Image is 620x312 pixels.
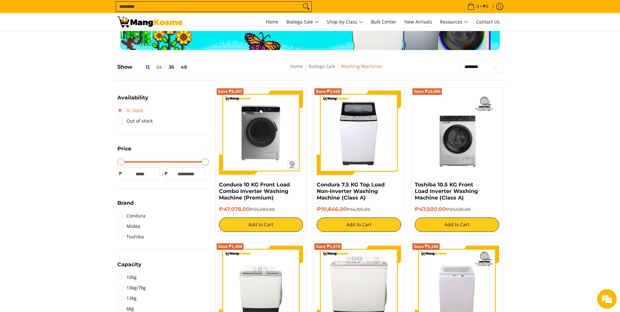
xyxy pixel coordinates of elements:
span: Price [117,146,131,151]
span: Shop by Class [327,18,363,26]
span: Bulk Center [371,19,396,25]
span: Save ₱19,995 [414,90,441,94]
span: 0 [476,4,480,9]
a: Contact Us [473,13,503,31]
span: Save ₱1,499 [218,245,243,249]
nav: Main Menu [189,13,503,31]
span: Save ₱3,549 [316,90,340,94]
a: Toshiba 10.5 KG Front Load Inverter Washing Machine (Class A) [415,182,478,201]
img: Condura 10 KG Front Load Combo Inverter Washing Machine (Premium) [219,91,303,175]
span: Capacity [117,262,142,267]
img: condura-7.5kg-topload-non-inverter-washing-machine-class-c-full-view-mang-kosme [320,91,399,175]
a: 10kg [117,272,137,283]
a: Resources [437,13,472,31]
a: Bodega Sale [309,63,335,69]
a: Washing Machines [341,63,382,69]
button: 36 [165,64,177,70]
h6: ₱10,646.00 [317,206,401,213]
span: Resources [440,18,468,26]
a: Condura 7.5 KG Top Load Non-Inverter Washing Machine (Class A) [317,182,385,201]
span: We're online! [38,82,90,148]
a: Shop by Class [324,13,366,31]
h6: ₱47,076.00 [219,206,303,213]
span: ₱ [117,170,124,177]
span: ₱0 [482,4,489,9]
button: Search [301,2,311,11]
img: Toshiba 10.5 KG Front Load Inverter Washing Machine (Class A) [415,91,499,175]
span: Save ₱8,307 [218,90,243,94]
a: Home [290,63,303,69]
a: Toshiba [117,232,144,242]
h5: Show [117,64,190,70]
span: ₱ [163,170,170,177]
span: Availability [117,95,148,100]
span: Save ₱1,679 [316,245,340,249]
a: 10kg/7kg [117,283,146,293]
div: Chat with us now [34,37,110,45]
a: Home [262,13,282,31]
h6: ₱47,500.00 [415,206,499,213]
span: New Arrivals [404,19,432,25]
a: 13kg [117,293,137,303]
button: Add to Cart [219,217,303,232]
span: Brand [117,200,134,206]
summary: Open [117,262,142,272]
button: Add to Cart [317,217,401,232]
a: New Arrivals [401,13,435,31]
img: Washing Machines l Mang Kosme: Home Appliances Warehouse Sale Partner [117,16,183,27]
a: Midea [117,221,140,232]
textarea: Type your message and hit 'Enter' [3,179,125,201]
div: Minimize live chat window [107,3,123,19]
del: ₱14,195.00 [347,207,370,212]
button: 48 [177,64,190,70]
nav: Breadcrumbs [244,62,428,77]
del: ₱55,383.00 [250,207,275,212]
a: Out of stock [117,116,153,126]
span: Bodega Sale [286,18,319,26]
span: • [465,3,490,10]
a: Bodega Sale [283,13,322,31]
a: In stock [117,105,143,116]
a: Bulk Center [368,13,400,31]
button: 12 [132,64,153,70]
a: Condura [117,211,145,221]
button: Add to Cart [415,217,499,232]
a: Condura 10 KG Front Load Combo Inverter Washing Machine (Premium) [219,182,290,201]
span: Home [266,19,278,25]
button: 24 [153,64,165,70]
del: ₱67,495.00 [446,207,471,212]
span: Contact Us [476,19,500,25]
span: Save ₱5,188 [414,245,438,249]
summary: Open [117,200,134,211]
summary: Open [117,95,148,105]
summary: Open [117,146,131,156]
